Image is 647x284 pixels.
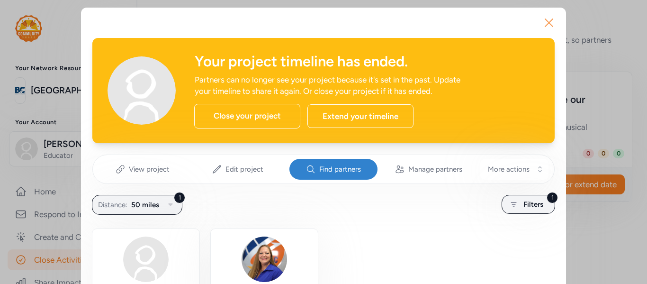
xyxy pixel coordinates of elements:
span: Filters [523,199,543,210]
span: View project [129,165,170,174]
div: Your project timeline has ended. [195,53,539,70]
img: Avatar [242,237,287,282]
span: Find partners [319,165,361,174]
div: Close your project [194,104,300,128]
span: Manage partners [408,165,462,174]
span: 50 miles [131,199,159,211]
button: 1Distance:50 miles [92,195,182,215]
div: Partners can no longer see your project because it's set in the past. Update your timeline to sha... [195,74,467,97]
span: Edit project [225,165,263,174]
img: Avatar [123,237,169,282]
img: Avatar [108,56,176,125]
button: More actions [480,159,548,180]
span: More actions [488,165,530,174]
div: 1 [174,192,185,203]
span: Distance: [98,199,127,211]
div: Extend your timeline [307,104,413,128]
div: 1 [547,192,558,203]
